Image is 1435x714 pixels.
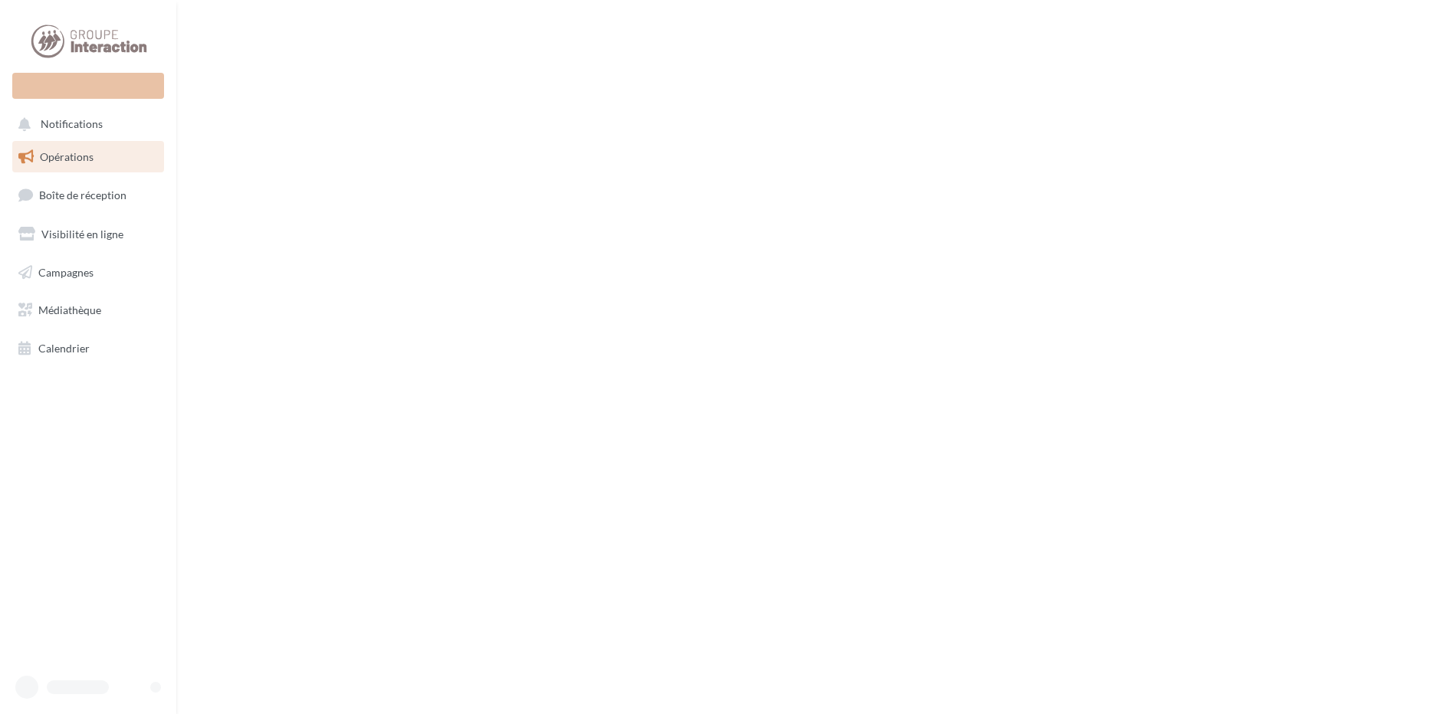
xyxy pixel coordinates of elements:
[38,342,90,355] span: Calendrier
[9,178,167,211] a: Boîte de réception
[40,150,94,163] span: Opérations
[9,257,167,289] a: Campagnes
[41,228,123,241] span: Visibilité en ligne
[41,118,103,131] span: Notifications
[9,218,167,251] a: Visibilité en ligne
[38,303,101,316] span: Médiathèque
[38,265,94,278] span: Campagnes
[12,73,164,99] div: Nouvelle campagne
[9,294,167,326] a: Médiathèque
[9,332,167,365] a: Calendrier
[9,141,167,173] a: Opérations
[39,188,126,201] span: Boîte de réception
